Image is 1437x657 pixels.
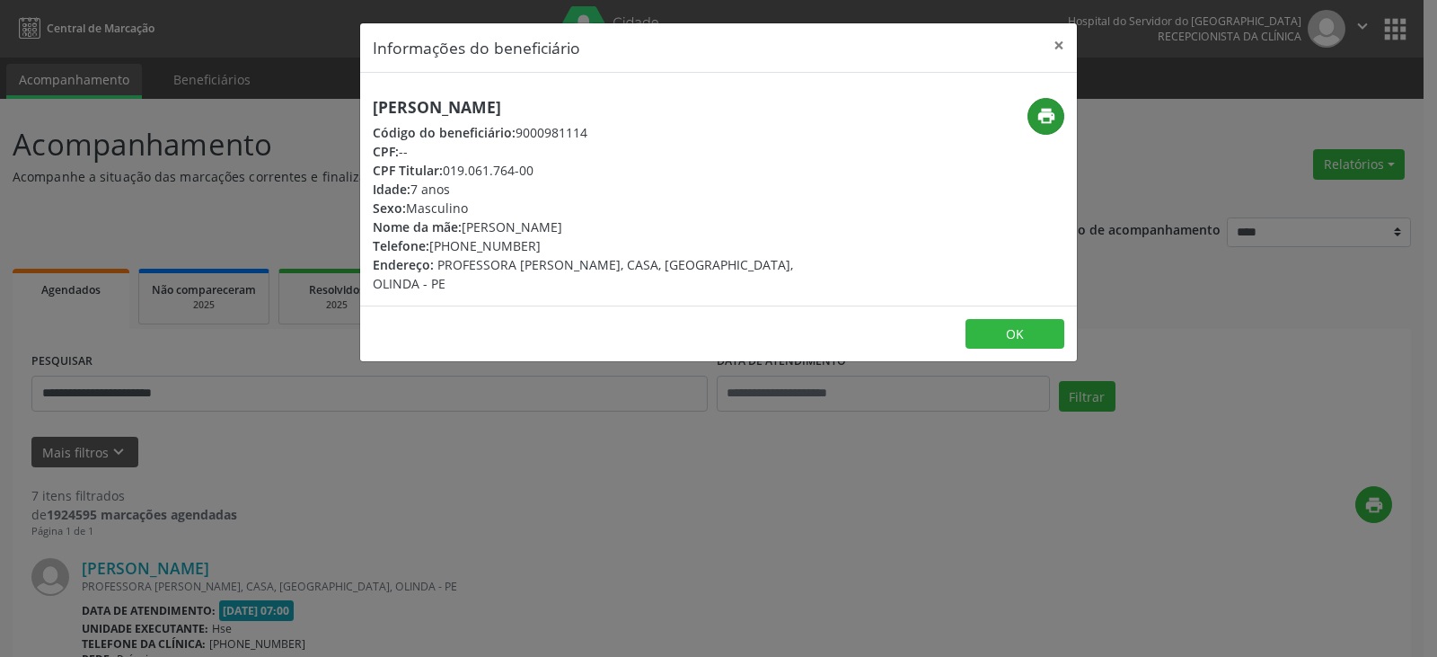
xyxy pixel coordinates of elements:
[373,237,429,254] span: Telefone:
[373,199,825,218] div: Masculino
[373,162,443,179] span: CPF Titular:
[373,98,825,117] h5: [PERSON_NAME]
[373,236,825,255] div: [PHONE_NUMBER]
[1027,98,1064,135] button: print
[965,319,1064,350] button: OK
[373,218,825,236] div: [PERSON_NAME]
[373,161,825,180] div: 019.061.764-00
[373,256,793,292] span: PROFESSORA [PERSON_NAME], CASA, [GEOGRAPHIC_DATA], OLINDA - PE
[373,218,462,235] span: Nome da mãe:
[373,143,399,160] span: CPF:
[373,124,516,141] span: Código do beneficiário:
[373,36,580,59] h5: Informações do beneficiário
[1036,106,1056,126] i: print
[373,123,825,142] div: 9000981114
[373,181,410,198] span: Idade:
[373,200,406,217] span: Sexo:
[373,256,434,273] span: Endereço:
[1041,23,1077,67] button: Close
[373,142,825,161] div: --
[373,180,825,199] div: 7 anos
